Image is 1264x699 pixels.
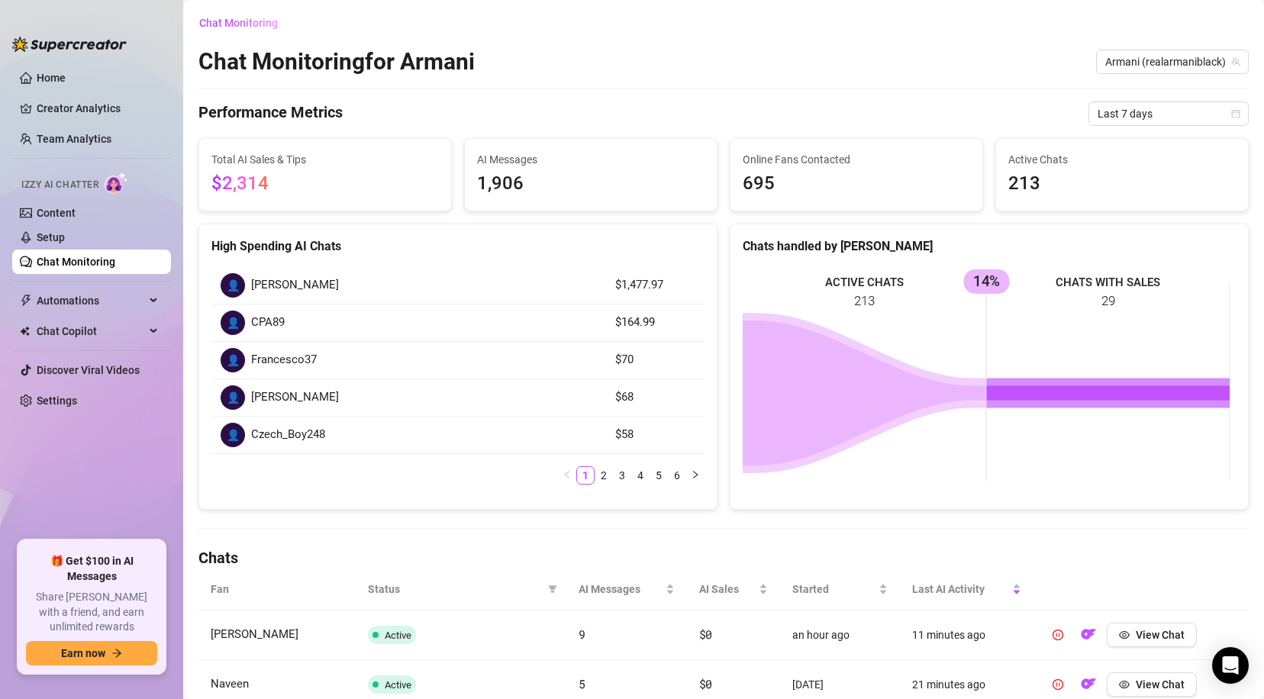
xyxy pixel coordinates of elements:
span: Active Chats [1008,151,1236,168]
span: $2,314 [211,172,269,194]
a: Chat Monitoring [37,256,115,268]
div: High Spending AI Chats [211,237,705,256]
span: $0 [699,627,712,642]
span: 695 [743,169,970,198]
span: [PERSON_NAME] [211,627,298,641]
button: View Chat [1107,672,1197,697]
span: 1,906 [477,169,705,198]
th: Started [780,569,900,610]
h2: Chat Monitoring for Armani [198,47,475,76]
th: AI Messages [566,569,687,610]
span: 🎁 Get $100 in AI Messages [26,554,157,584]
div: 👤 [221,348,245,372]
span: Earn now [61,647,105,659]
span: Automations [37,288,145,313]
a: OF [1076,632,1101,644]
span: AI Sales [699,581,756,598]
button: Earn nowarrow-right [26,641,157,665]
span: eye [1119,679,1130,690]
article: $58 [615,426,695,444]
th: Fan [198,569,356,610]
span: Chat Copilot [37,319,145,343]
span: pause-circle [1053,630,1063,640]
a: OF [1076,681,1101,694]
span: AI Messages [477,151,705,168]
span: $0 [699,676,712,691]
article: $70 [615,351,695,369]
div: Open Intercom Messenger [1212,647,1249,684]
span: Online Fans Contacted [743,151,970,168]
article: $68 [615,388,695,407]
span: View Chat [1136,678,1185,691]
img: AI Chatter [105,172,128,194]
span: Active [385,630,411,641]
span: filter [545,578,560,601]
span: thunderbolt [20,295,32,307]
span: 213 [1008,169,1236,198]
a: Setup [37,231,65,243]
span: left [563,470,572,479]
span: arrow-right [111,648,122,659]
article: $164.99 [615,314,695,332]
a: 2 [595,467,612,484]
a: 1 [577,467,594,484]
span: filter [548,585,557,594]
a: Creator Analytics [37,96,159,121]
span: pause-circle [1053,679,1063,690]
li: Previous Page [558,466,576,485]
span: Total AI Sales & Tips [211,151,439,168]
span: [PERSON_NAME] [251,276,339,295]
td: an hour ago [780,610,900,660]
span: Share [PERSON_NAME] with a friend, and earn unlimited rewards [26,590,157,635]
span: AI Messages [579,581,663,598]
a: Team Analytics [37,133,111,145]
span: Izzy AI Chatter [21,178,98,192]
a: 6 [669,467,685,484]
h4: Chats [198,547,1249,569]
div: 👤 [221,423,245,447]
h4: Performance Metrics [198,101,343,126]
a: 5 [650,467,667,484]
span: 9 [579,627,585,642]
a: Content [37,207,76,219]
span: Active [385,679,411,691]
span: Last 7 days [1098,102,1240,125]
li: 3 [613,466,631,485]
span: [PERSON_NAME] [251,388,339,407]
span: Status [368,581,541,598]
button: View Chat [1107,623,1197,647]
span: View Chat [1136,629,1185,641]
button: left [558,466,576,485]
div: 👤 [221,311,245,335]
span: calendar [1231,109,1240,118]
span: 5 [579,676,585,691]
a: 4 [632,467,649,484]
span: Last AI Activity [912,581,1009,598]
th: AI Sales [687,569,781,610]
img: logo-BBDzfeDw.svg [12,37,127,52]
span: Francesco37 [251,351,317,369]
button: OF [1076,672,1101,697]
span: Armani (realarmaniblack) [1105,50,1240,73]
li: 1 [576,466,595,485]
span: Czech_Boy248 [251,426,325,444]
span: right [691,470,700,479]
a: Settings [37,395,77,407]
img: OF [1081,676,1096,691]
div: 👤 [221,273,245,298]
span: CPA89 [251,314,285,332]
li: 5 [650,466,668,485]
li: 2 [595,466,613,485]
span: Naveen [211,677,249,691]
span: Chat Monitoring [199,17,278,29]
li: Next Page [686,466,705,485]
a: Discover Viral Videos [37,364,140,376]
span: team [1231,57,1240,66]
div: 👤 [221,385,245,410]
article: $1,477.97 [615,276,695,295]
div: Chats handled by [PERSON_NAME] [743,237,1236,256]
li: 6 [668,466,686,485]
span: Started [792,581,875,598]
img: OF [1081,627,1096,642]
span: eye [1119,630,1130,640]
